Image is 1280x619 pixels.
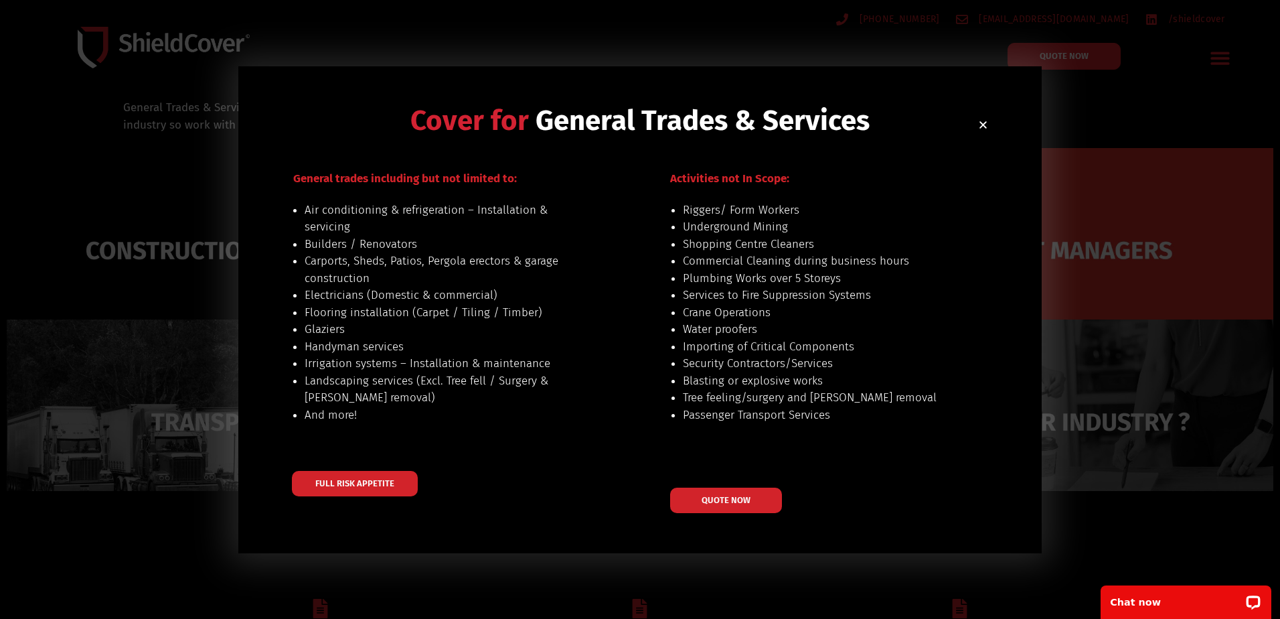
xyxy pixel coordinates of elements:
li: Flooring installation (Carpet / Tiling / Timber) [305,304,584,322]
li: Tree feeling/surgery and [PERSON_NAME] removal [683,389,962,407]
span: General Trades & Services [536,104,870,137]
li: Carports, Sheds, Patios, Pergola erectors & garage construction [305,253,584,287]
li: Builders / Renovators [305,236,584,253]
li: And more! [305,407,584,424]
li: Importing of Critical Components [683,338,962,356]
li: Water proofers [683,321,962,338]
iframe: LiveChat chat widget [1092,577,1280,619]
li: Services to Fire Suppression Systems [683,287,962,304]
li: Landscaping services (Excl. Tree fell / Surgery & [PERSON_NAME] removal) [305,372,584,407]
a: FULL RISK APPETITE [292,471,418,496]
li: Riggers/ Form Workers [683,202,962,219]
a: QUOTE NOW [670,488,782,513]
li: Air conditioning & refrigeration – Installation & servicing [305,202,584,236]
li: Handyman services [305,338,584,356]
span: General trades including but not limited to: [293,171,517,186]
span: Cover for [410,104,529,137]
li: Commercial Cleaning during business hours [683,253,962,270]
li: Security Contractors/Services [683,355,962,372]
li: Underground Mining [683,218,962,236]
li: Crane Operations [683,304,962,322]
span: QUOTE NOW [702,496,750,504]
li: Blasting or explosive works [683,372,962,390]
span: FULL RISK APPETITE [315,479,394,488]
li: Plumbing Works over 5 Storeys [683,270,962,287]
a: Close [978,120,988,130]
li: Shopping Centre Cleaners [683,236,962,253]
li: Glaziers [305,321,584,338]
li: Electricians (Domestic & commercial) [305,287,584,304]
li: Passenger Transport Services [683,407,962,424]
li: Irrigation systems – Installation & maintenance [305,355,584,372]
span: Activities not In Scope: [670,171,789,186]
